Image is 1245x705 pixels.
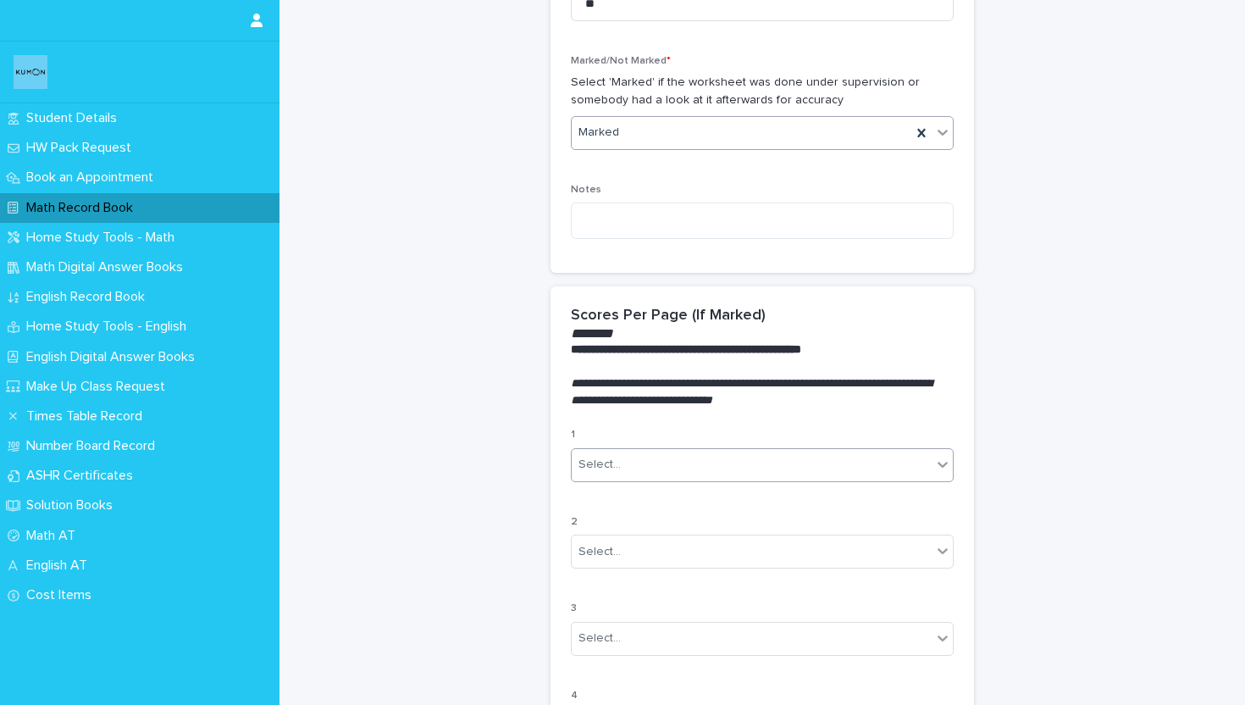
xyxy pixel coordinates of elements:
[571,56,671,66] span: Marked/Not Marked
[578,456,621,474] div: Select...
[19,230,188,246] p: Home Study Tools - Math
[19,289,158,305] p: English Record Book
[19,319,200,335] p: Home Study Tools - English
[571,517,578,527] span: 2
[19,558,101,574] p: English AT
[19,528,89,544] p: Math AT
[19,200,147,216] p: Math Record Book
[19,497,126,513] p: Solution Books
[19,468,147,484] p: ASHR Certificates
[19,379,179,395] p: Make Up Class Request
[578,630,621,647] div: Select...
[578,543,621,561] div: Select...
[571,74,954,109] p: Select 'Marked' if the worksheet was done under supervision or somebody had a look at it afterwar...
[578,124,619,142] span: Marked
[571,185,601,195] span: Notes
[14,55,47,89] img: o6XkwfS7S2qhyeB9lxyF
[19,169,167,186] p: Book an Appointment
[19,587,105,603] p: Cost Items
[571,603,577,613] span: 3
[19,349,208,365] p: English Digital Answer Books
[19,259,196,275] p: Math Digital Answer Books
[571,307,766,325] h2: Scores Per Page (If Marked)
[19,438,169,454] p: Number Board Record
[19,110,130,126] p: Student Details
[571,430,575,440] span: 1
[19,408,156,425] p: Times Table Record
[19,140,145,156] p: HW Pack Request
[571,691,578,701] span: 4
